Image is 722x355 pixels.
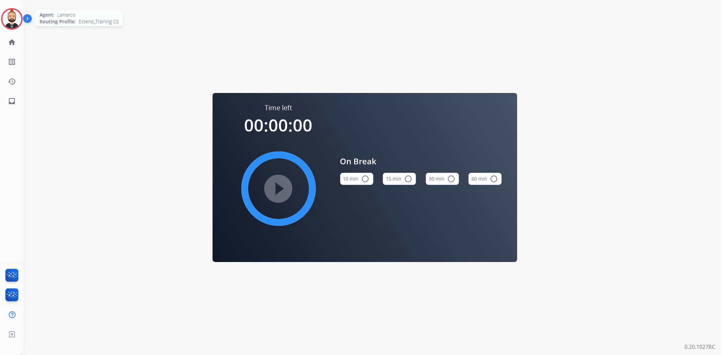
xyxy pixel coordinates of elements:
[244,114,313,137] span: 00:00:00
[447,175,455,183] mat-icon: radio_button_unchecked
[340,155,502,167] span: On Break
[684,343,715,351] p: 0.20.1027RC
[383,173,416,185] button: 15 min
[79,18,119,25] span: Extend_Training CS
[426,173,459,185] button: 30 min
[40,18,76,25] span: Routing Profile:
[340,173,373,185] button: 10 min
[490,175,498,183] mat-icon: radio_button_unchecked
[8,97,16,105] mat-icon: inbox
[362,175,370,183] mat-icon: radio_button_unchecked
[265,103,292,113] span: Time left
[8,38,16,46] mat-icon: home
[8,58,16,66] mat-icon: list_alt
[468,173,502,185] button: 60 min
[8,77,16,86] mat-icon: history
[57,11,75,18] span: Lamarco
[40,11,54,18] span: Agent:
[2,9,21,28] img: avatar
[404,175,412,183] mat-icon: radio_button_unchecked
